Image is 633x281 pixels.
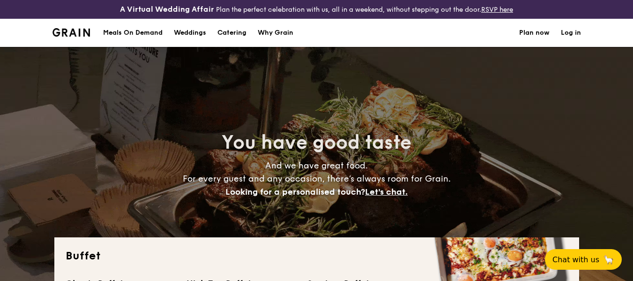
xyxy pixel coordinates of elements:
h2: Buffet [66,249,568,264]
a: Weddings [168,19,212,47]
a: Meals On Demand [97,19,168,47]
div: Weddings [174,19,206,47]
span: Looking for a personalised touch? [225,187,365,197]
a: Plan now [519,19,550,47]
h1: Catering [217,19,246,47]
a: RSVP here [481,6,513,14]
a: Why Grain [252,19,299,47]
span: Let's chat. [365,187,408,197]
div: Plan the perfect celebration with us, all in a weekend, without stepping out the door. [105,4,528,15]
h4: A Virtual Wedding Affair [120,4,214,15]
a: Catering [212,19,252,47]
span: Chat with us [552,255,599,264]
button: Chat with us🦙 [545,249,622,270]
span: You have good taste [222,131,411,154]
div: Meals On Demand [103,19,163,47]
span: And we have great food. For every guest and any occasion, there’s always room for Grain. [183,160,451,197]
div: Why Grain [258,19,293,47]
a: Log in [561,19,581,47]
img: Grain [52,28,90,37]
a: Logotype [52,28,90,37]
span: 🦙 [603,254,614,265]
